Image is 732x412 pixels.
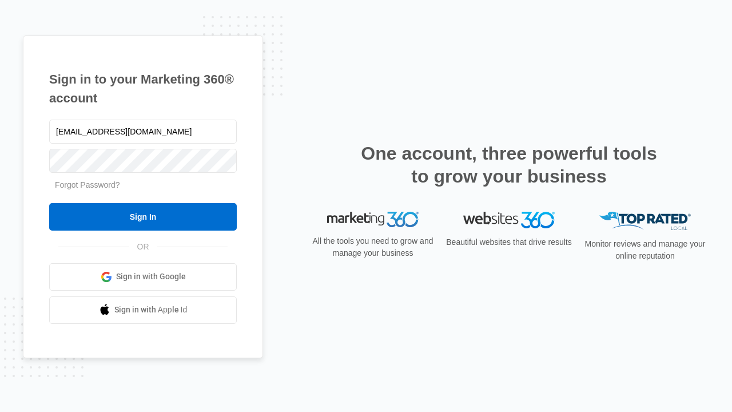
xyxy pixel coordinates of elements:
[55,180,120,189] a: Forgot Password?
[463,212,555,228] img: Websites 360
[357,142,661,188] h2: One account, three powerful tools to grow your business
[116,271,186,283] span: Sign in with Google
[49,203,237,231] input: Sign In
[445,236,573,248] p: Beautiful websites that drive results
[49,296,237,324] a: Sign in with Apple Id
[49,263,237,291] a: Sign in with Google
[309,235,437,259] p: All the tools you need to grow and manage your business
[49,70,237,108] h1: Sign in to your Marketing 360® account
[599,212,691,231] img: Top Rated Local
[114,304,188,316] span: Sign in with Apple Id
[327,212,419,228] img: Marketing 360
[129,241,157,253] span: OR
[581,238,709,262] p: Monitor reviews and manage your online reputation
[49,120,237,144] input: Email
